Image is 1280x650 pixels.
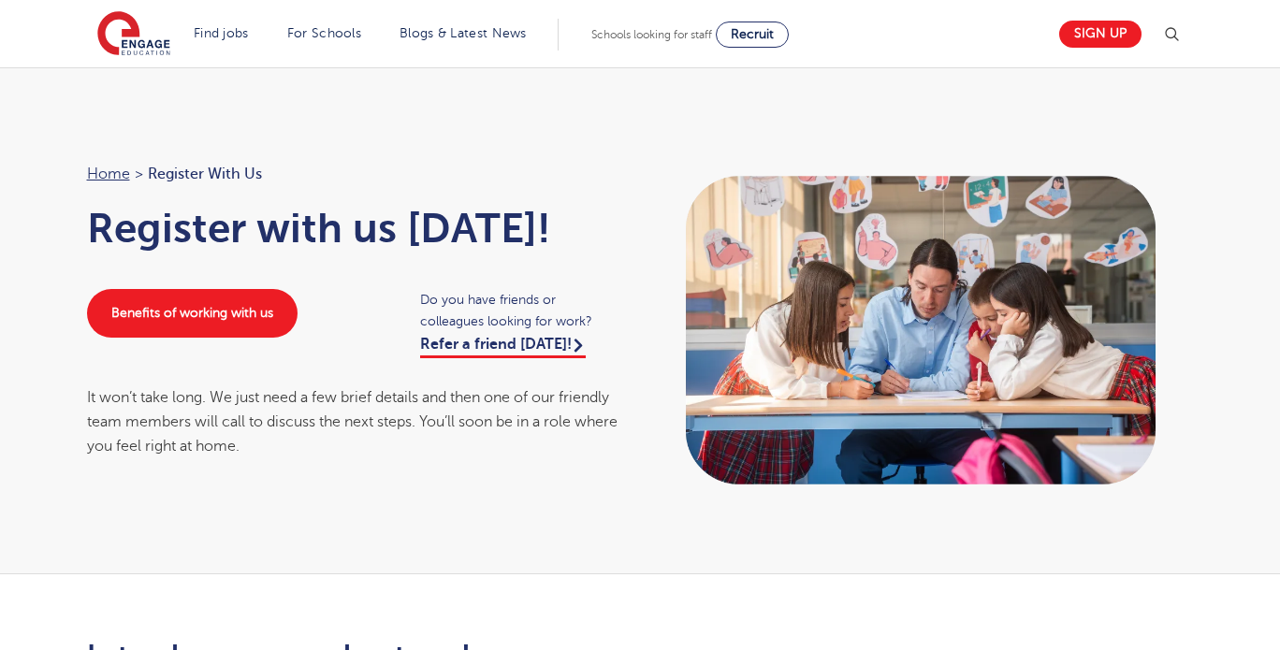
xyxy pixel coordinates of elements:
[420,336,586,358] a: Refer a friend [DATE]!
[287,26,361,40] a: For Schools
[87,385,622,459] div: It won’t take long. We just need a few brief details and then one of our friendly team members wi...
[400,26,527,40] a: Blogs & Latest News
[87,166,130,182] a: Home
[194,26,249,40] a: Find jobs
[420,289,621,332] span: Do you have friends or colleagues looking for work?
[148,162,262,186] span: Register with us
[731,27,774,41] span: Recruit
[87,162,622,186] nav: breadcrumb
[135,166,143,182] span: >
[87,289,298,338] a: Benefits of working with us
[716,22,789,48] a: Recruit
[87,205,622,252] h1: Register with us [DATE]!
[97,11,170,58] img: Engage Education
[1059,21,1142,48] a: Sign up
[591,28,712,41] span: Schools looking for staff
